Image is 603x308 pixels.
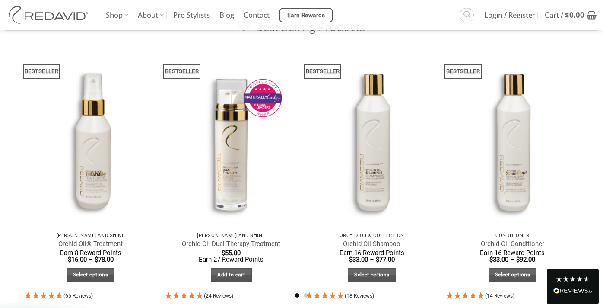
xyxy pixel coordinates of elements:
a: Search [460,8,474,22]
img: REDAVID Orchid Oil Shampoo [306,51,438,228]
a: Orchid Oil Dual Therapy Treatment [182,240,280,248]
div: Read All Reviews [553,286,592,297]
img: REDAVID Salon Products | United States [6,6,93,24]
span: $ [565,10,569,20]
bdi: 33.00 [349,256,368,263]
bdi: 77.00 [376,256,395,263]
span: Earn 16 Reward Points [480,249,545,257]
a: Earn Rewards [279,8,333,22]
span: – [89,256,93,263]
span: – [370,256,374,263]
span: (14 Reviews) [485,293,514,299]
span: Earn 8 Reward Points [60,249,121,257]
img: REVIEWS.io [553,288,592,294]
bdi: 55.00 [222,249,241,257]
a: Select options for “Orchid Oil Shampoo” [348,268,396,282]
span: Login / Register [484,4,535,26]
span: $ [222,249,225,257]
div: 4.95 Stars - 65 Reviews [25,291,157,302]
span: (65 Reviews) [63,293,93,299]
span: $ [376,256,379,263]
div: 4.8 Stars [555,276,590,282]
a: Orchid Oil Conditioner [481,240,544,248]
a: Add to cart: “Orchid Oil Dual Therapy Treatment” [211,268,252,282]
span: Cart / [545,4,584,26]
span: Earn 27 Reward Points [199,256,263,263]
span: $ [516,256,520,263]
span: $ [68,256,71,263]
span: Earn Rewards [287,11,325,20]
li: Page dot 2 [304,293,308,298]
bdi: 33.00 [489,256,508,263]
div: 4.94 Stars - 18 Reviews [306,291,438,302]
p: [PERSON_NAME] and Shine [29,233,152,238]
div: 4.93 Stars - 14 Reviews [446,291,578,302]
span: $ [489,256,493,263]
p: Orchid Oil® Collection [310,233,434,238]
img: REDAVID Orchid Oil Conditioner [446,51,578,228]
bdi: 92.00 [516,256,535,263]
bdi: 0.00 [565,10,584,20]
p: Conditioner [451,233,574,238]
p: [PERSON_NAME] and Shine [169,233,293,238]
a: Select options for “Orchid Oil Conditioner” [489,268,537,282]
a: Orchid Oil® Treatment [58,240,123,248]
bdi: 78.00 [95,256,114,263]
li: Page dot 1 [295,293,299,298]
span: Earn 16 Reward Points [340,249,404,257]
span: $ [95,256,98,263]
div: Read All Reviews [547,269,599,304]
span: – [510,256,514,263]
img: REDAVID Orchid Oil Treatment 90ml [25,51,157,228]
a: Orchid Oil Shampoo [343,240,400,248]
div: 4.92 Stars - 24 Reviews [165,291,297,302]
span: $ [349,256,352,263]
bdi: 16.00 [68,256,87,263]
a: Select options for “Orchid Oil® Treatment” [67,268,115,282]
img: REDAVID Orchid Oil Dual Therapy ~ Award Winning Curl Care [165,51,297,228]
